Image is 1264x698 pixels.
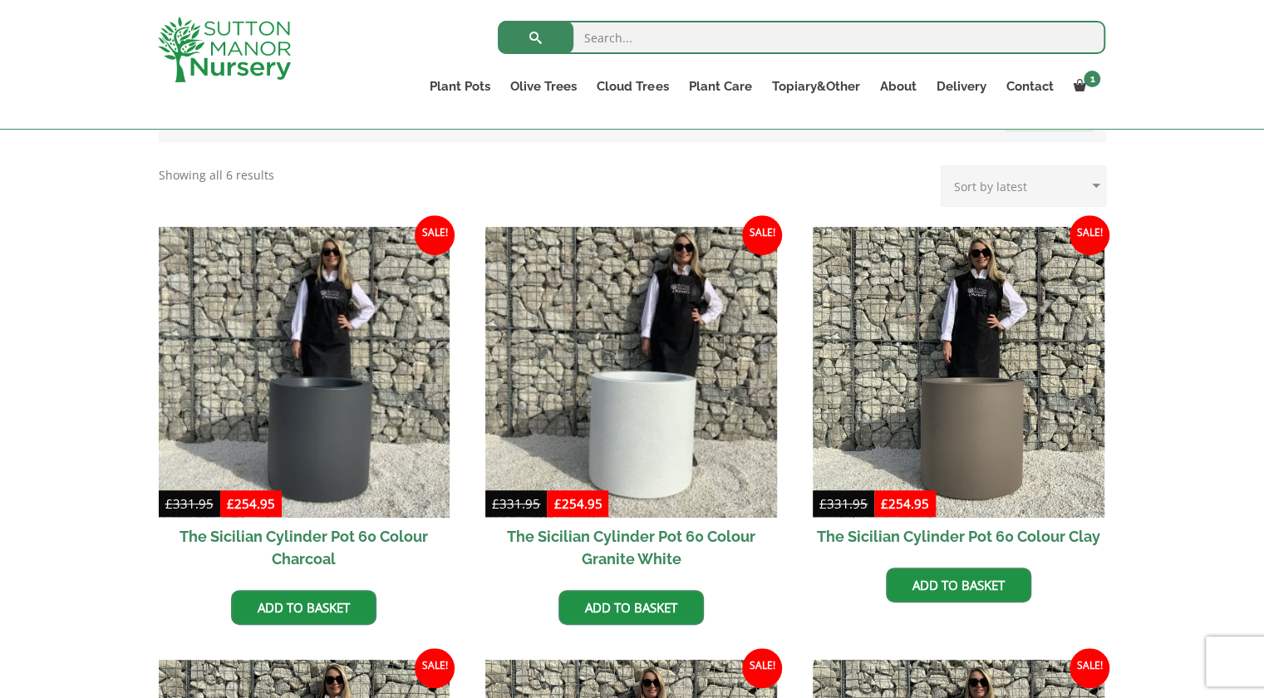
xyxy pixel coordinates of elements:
span: Sale! [742,215,782,255]
input: Search... [498,21,1105,54]
span: Sale! [415,215,455,255]
h2: The Sicilian Cylinder Pot 60 Colour Granite White [485,518,777,578]
img: The Sicilian Cylinder Pot 60 Colour Granite White [485,227,777,519]
span: £ [165,495,173,512]
a: Add to basket: “The Sicilian Cylinder Pot 60 Colour Clay” [886,568,1031,602]
img: logo [158,17,291,82]
a: Contact [996,75,1063,98]
a: About [869,75,926,98]
a: Topiary&Other [761,75,869,98]
img: The Sicilian Cylinder Pot 60 Colour Clay [813,227,1104,519]
bdi: 331.95 [492,495,540,512]
a: Olive Trees [500,75,587,98]
bdi: 254.95 [553,495,602,512]
a: 1 [1063,75,1105,98]
span: Sale! [1070,648,1109,688]
p: Showing all 6 results [159,165,274,185]
a: Sale! The Sicilian Cylinder Pot 60 Colour Clay [813,227,1104,556]
span: £ [819,495,827,512]
span: Sale! [1070,215,1109,255]
span: 1 [1084,71,1100,87]
span: £ [881,495,888,512]
h2: The Sicilian Cylinder Pot 60 Colour Charcoal [159,518,450,578]
a: Add to basket: “The Sicilian Cylinder Pot 60 Colour Charcoal” [231,590,376,625]
a: Add to basket: “The Sicilian Cylinder Pot 60 Colour Granite White” [558,590,704,625]
bdi: 254.95 [881,495,929,512]
bdi: 331.95 [165,495,214,512]
span: £ [492,495,499,512]
a: Delivery [926,75,996,98]
a: Plant Pots [420,75,500,98]
span: Sale! [415,648,455,688]
img: The Sicilian Cylinder Pot 60 Colour Charcoal [159,227,450,519]
span: £ [227,495,234,512]
h2: The Sicilian Cylinder Pot 60 Colour Clay [813,518,1104,555]
span: Sale! [742,648,782,688]
bdi: 254.95 [227,495,275,512]
a: Sale! The Sicilian Cylinder Pot 60 Colour Charcoal [159,227,450,578]
select: Shop order [941,165,1106,207]
bdi: 331.95 [819,495,868,512]
a: Sale! The Sicilian Cylinder Pot 60 Colour Granite White [485,227,777,578]
a: Plant Care [678,75,761,98]
span: £ [553,495,561,512]
a: Cloud Trees [587,75,678,98]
